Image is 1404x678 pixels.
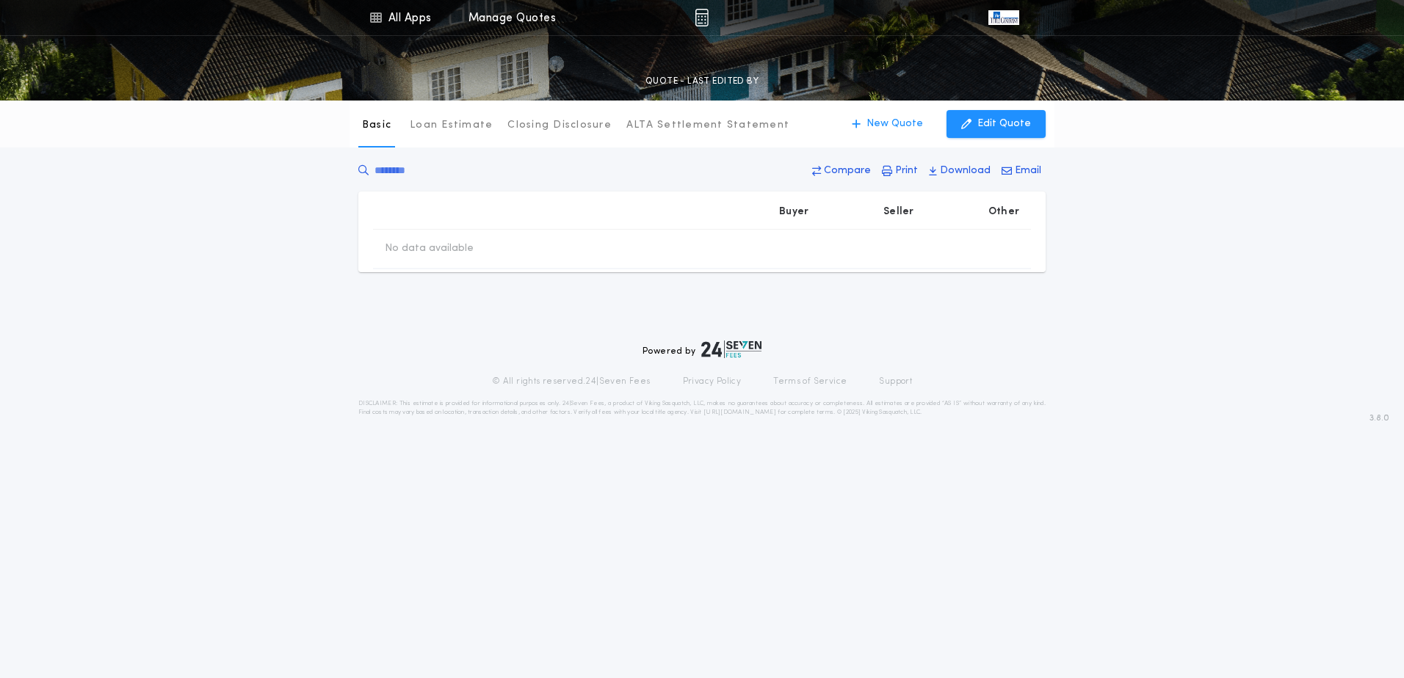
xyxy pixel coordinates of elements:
button: Compare [808,158,875,184]
p: QUOTE - LAST EDITED BY [645,74,759,89]
button: Print [877,158,922,184]
p: DISCLAIMER: This estimate is provided for informational purposes only. 24|Seven Fees, a product o... [358,399,1046,417]
p: New Quote [866,117,923,131]
img: logo [701,340,761,358]
img: img [695,9,709,26]
p: Seller [883,205,914,219]
a: Terms of Service [773,376,847,387]
p: Buyer [779,205,808,219]
a: Privacy Policy [683,376,742,387]
p: Loan Estimate [410,118,493,133]
p: Print [895,164,918,178]
p: Closing Disclosure [507,118,612,133]
p: Basic [362,118,391,133]
p: © All rights reserved. 24|Seven Fees [492,376,651,387]
span: 3.8.0 [1369,412,1389,425]
p: Edit Quote [977,117,1031,131]
button: Edit Quote [947,110,1046,138]
a: Support [879,376,912,387]
div: Powered by [643,340,761,358]
p: Other [988,205,1019,219]
button: Email [997,158,1046,184]
img: vs-icon [988,10,1019,25]
td: No data available [373,230,485,268]
button: Download [924,158,995,184]
p: ALTA Settlement Statement [626,118,789,133]
p: Email [1015,164,1041,178]
button: New Quote [837,110,938,138]
a: [URL][DOMAIN_NAME] [703,409,776,415]
p: Download [940,164,991,178]
p: Compare [824,164,871,178]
